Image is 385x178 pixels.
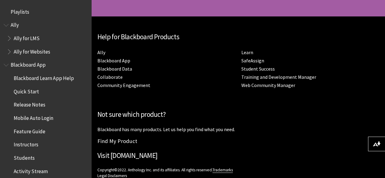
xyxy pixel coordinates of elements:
a: Ally [97,49,105,56]
a: Trademarks [212,167,233,173]
span: Activity Stream [14,166,48,174]
span: Quick Start [14,86,39,95]
p: Blackboard has many products. Let us help you find what you need. [97,126,379,133]
span: Ally for Websites [14,47,50,55]
span: Students [14,153,35,161]
a: SafeAssign [241,58,264,64]
span: Blackboard App [11,60,46,68]
a: Blackboard Data [97,66,132,72]
h2: Not sure which product? [97,109,379,120]
span: Playlists [11,7,29,15]
span: Mobile Auto Login [14,113,53,121]
a: Collaborate [97,74,123,80]
a: Visit [DOMAIN_NAME] [97,151,157,160]
span: Feature Guide [14,126,45,134]
h2: Help for Blackboard Products [97,32,379,42]
a: Find My Product [97,138,137,145]
span: Release Notes [14,100,45,108]
span: Instructors [14,140,38,148]
span: Ally [11,20,19,28]
a: Web Community Manager [241,82,295,89]
a: Community Engagement [97,82,150,89]
a: Training and Development Manager [241,74,316,80]
a: Student Success [241,66,275,72]
span: Blackboard Learn App Help [14,73,74,81]
span: Ally for LMS [14,33,40,41]
nav: Book outline for Playlists [4,7,88,17]
nav: Book outline for Anthology Ally Help [4,20,88,57]
a: Blackboard App [97,58,130,64]
a: Learn [241,49,253,56]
